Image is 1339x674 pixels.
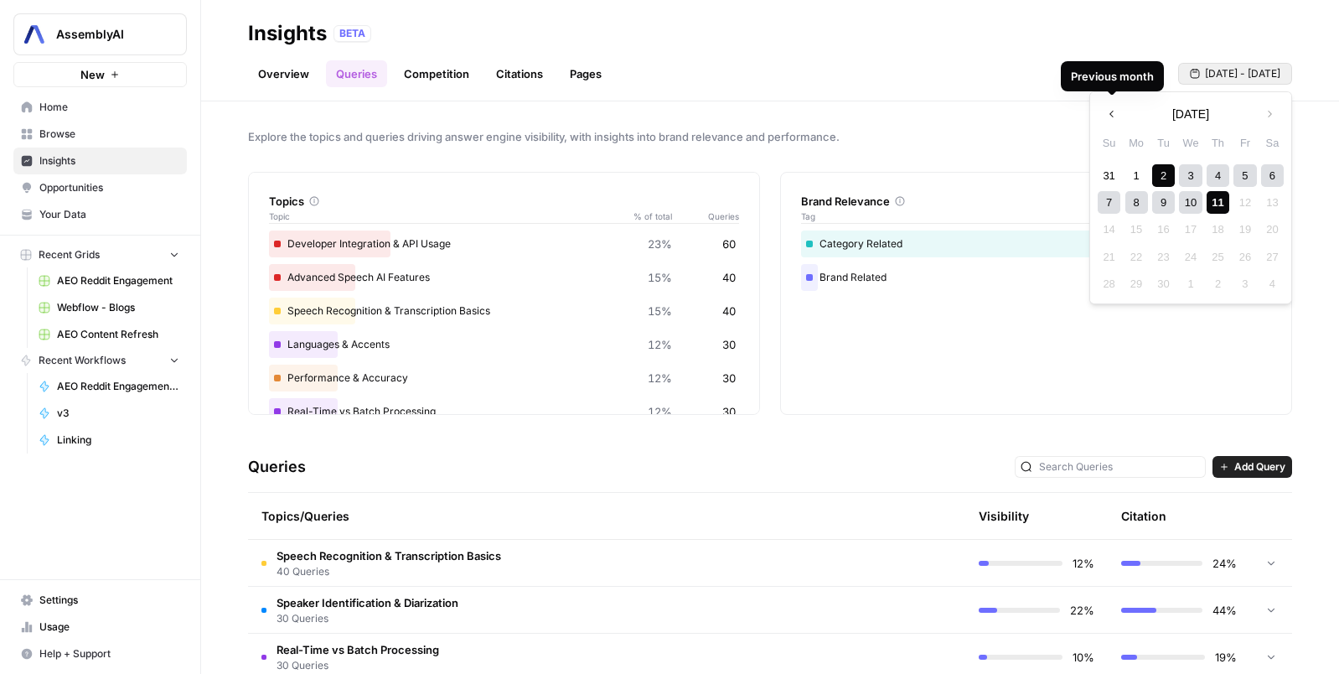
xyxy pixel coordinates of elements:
[1125,272,1148,295] div: Not available Monday, September 29th, 2025
[269,264,739,291] div: Advanced Speech AI Features
[1234,459,1285,474] span: Add Query
[622,210,672,223] span: % of total
[39,153,179,168] span: Insights
[56,26,158,43] span: AssemblyAI
[269,193,739,210] div: Topics
[1179,132,1202,154] div: We
[1212,456,1292,478] button: Add Query
[1152,246,1175,268] div: Not available Tuesday, September 23rd, 2025
[277,564,501,579] span: 40 Queries
[248,455,306,479] h3: Queries
[13,94,187,121] a: Home
[1261,246,1284,268] div: Not available Saturday, September 27th, 2025
[1152,218,1175,241] div: Not available Tuesday, September 16th, 2025
[31,294,187,321] a: Webflow - Blogs
[1179,246,1202,268] div: Not available Wednesday, September 24th, 2025
[722,403,736,420] span: 30
[1207,246,1229,268] div: Not available Thursday, September 25th, 2025
[801,264,1271,291] div: Brand Related
[39,100,179,115] span: Home
[722,336,736,353] span: 30
[333,25,371,42] div: BETA
[1125,218,1148,241] div: Not available Monday, September 15th, 2025
[648,370,672,386] span: 12%
[31,400,187,427] a: v3
[1152,164,1175,187] div: Choose Tuesday, September 2nd, 2025
[979,508,1029,525] div: Visibility
[248,128,1292,145] span: Explore the topics and queries driving answer engine visibility, with insights into brand relevan...
[13,174,187,201] a: Opportunities
[1212,602,1237,619] span: 44%
[39,620,179,635] span: Usage
[31,321,187,348] a: AEO Content Refresh
[57,327,179,342] span: AEO Content Refresh
[261,493,809,539] div: Topics/Queries
[57,273,179,288] span: AEO Reddit Engagement
[19,19,49,49] img: AssemblyAI Logo
[1179,272,1202,295] div: Not available Wednesday, October 1st, 2025
[39,180,179,195] span: Opportunities
[277,641,439,658] span: Real-Time vs Batch Processing
[1152,132,1175,154] div: Tu
[1207,218,1229,241] div: Not available Thursday, September 18th, 2025
[394,60,479,87] a: Competition
[269,210,622,223] span: Topic
[1095,162,1285,298] div: month 2025-09
[277,594,458,611] span: Speaker Identification & Diarization
[1073,649,1094,666] span: 10%
[1089,91,1292,304] div: [DATE] - [DATE]
[722,370,736,386] span: 30
[13,614,187,640] a: Usage
[277,547,501,564] span: Speech Recognition & Transcription Basics
[269,331,739,358] div: Languages & Accents
[80,66,105,83] span: New
[1071,68,1154,85] div: Previous month
[1212,555,1237,572] span: 24%
[801,193,1271,210] div: Brand Relevance
[1207,132,1229,154] div: Th
[1125,132,1148,154] div: Mo
[13,242,187,267] button: Recent Grids
[1172,106,1209,122] span: [DATE]
[269,398,739,425] div: Real-Time vs Batch Processing
[486,60,553,87] a: Citations
[560,60,612,87] a: Pages
[13,121,187,148] a: Browse
[1233,218,1256,241] div: Not available Friday, September 19th, 2025
[1098,164,1120,187] div: Choose Sunday, August 31st, 2025
[1233,272,1256,295] div: Not available Friday, October 3rd, 2025
[57,433,179,448] span: Linking
[1261,191,1284,214] div: Not available Saturday, September 13th, 2025
[1207,164,1229,187] div: Choose Thursday, September 4th, 2025
[1152,191,1175,214] div: Choose Tuesday, September 9th, 2025
[1070,602,1094,619] span: 22%
[31,267,187,294] a: AEO Reddit Engagement
[13,13,187,55] button: Workspace: AssemblyAI
[1233,164,1256,187] div: Choose Friday, September 5th, 2025
[269,298,739,324] div: Speech Recognition & Transcription Basics
[1125,191,1148,214] div: Choose Monday, September 8th, 2025
[1098,246,1120,268] div: Not available Sunday, September 21st, 2025
[722,236,736,252] span: 60
[39,207,179,222] span: Your Data
[648,269,672,286] span: 15%
[1205,66,1280,81] span: [DATE] - [DATE]
[1125,246,1148,268] div: Not available Monday, September 22nd, 2025
[672,210,739,223] span: Queries
[39,127,179,142] span: Browse
[277,611,458,626] span: 30 Queries
[1125,164,1148,187] div: Choose Monday, September 1st, 2025
[57,379,179,394] span: AEO Reddit Engagement - Fork
[1152,272,1175,295] div: Not available Tuesday, September 30th, 2025
[57,406,179,421] span: v3
[13,348,187,373] button: Recent Workflows
[39,353,126,368] span: Recent Workflows
[269,231,739,257] div: Developer Integration & API Usage
[1073,555,1094,572] span: 12%
[269,365,739,391] div: Performance & Accuracy
[1179,164,1202,187] div: Choose Wednesday, September 3rd, 2025
[722,303,736,319] span: 40
[13,587,187,614] a: Settings
[801,210,1154,223] span: Tag
[1098,132,1120,154] div: Su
